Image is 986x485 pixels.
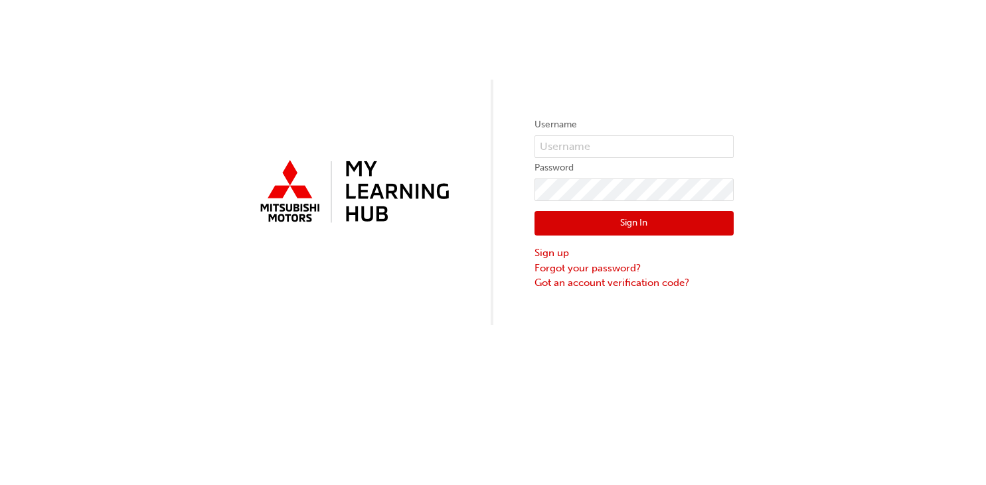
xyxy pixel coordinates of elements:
a: Sign up [534,245,734,261]
button: Sign In [534,211,734,236]
label: Password [534,160,734,176]
input: Username [534,135,734,158]
a: Got an account verification code? [534,275,734,291]
img: mmal [253,155,452,230]
a: Forgot your password? [534,261,734,276]
label: Username [534,117,734,133]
